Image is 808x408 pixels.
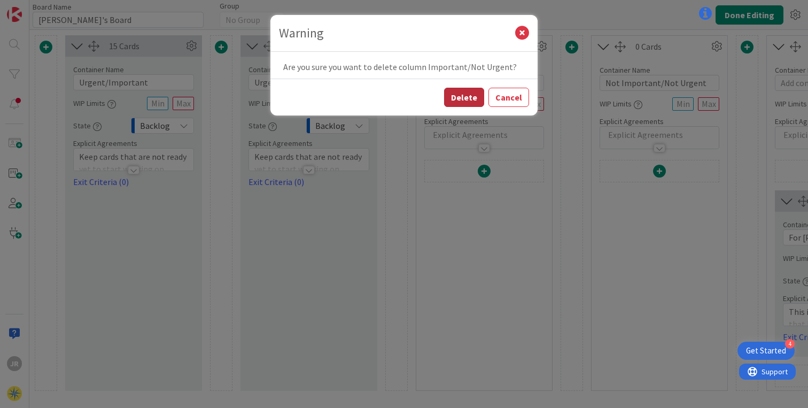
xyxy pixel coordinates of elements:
[270,52,538,79] div: Are you sure you want to delete column Important/Not Urgent?
[746,345,786,356] div: Get Started
[22,2,49,14] span: Support
[488,88,529,107] button: Cancel
[444,88,484,107] button: Delete
[785,339,795,349] div: 4
[737,342,795,360] div: Open Get Started checklist, remaining modules: 4
[279,24,515,43] div: Warning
